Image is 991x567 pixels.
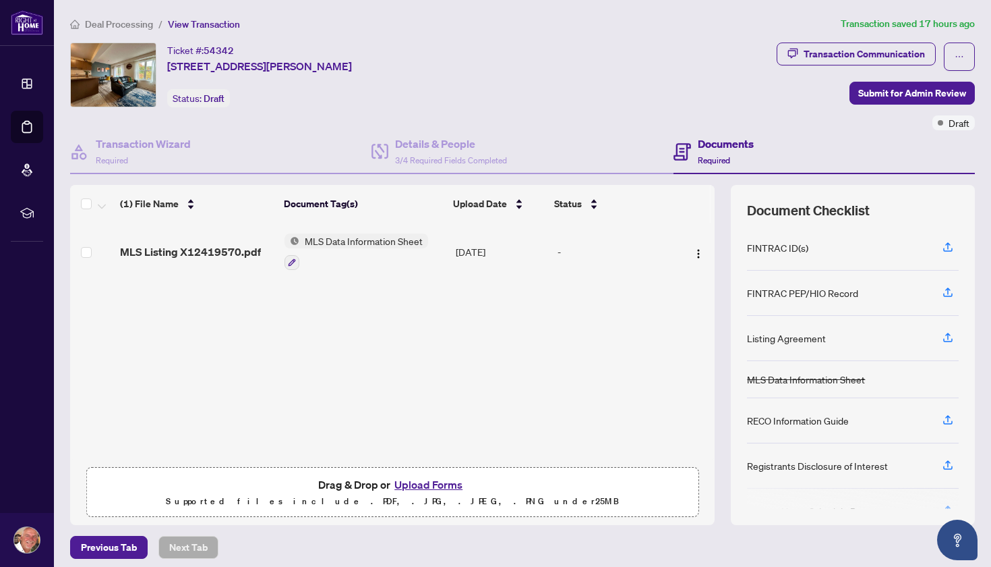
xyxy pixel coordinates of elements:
div: MLS Data Information Sheet [747,372,865,387]
img: logo [11,10,43,35]
img: IMG-X12419570_1.jpg [71,43,156,107]
span: Required [96,155,128,165]
button: Open asap [937,520,978,560]
div: FINTRAC ID(s) [747,240,808,255]
span: 54342 [204,45,234,57]
span: (1) File Name [120,196,179,211]
span: MLS Data Information Sheet [299,234,428,248]
th: Upload Date [448,185,549,223]
div: RECO Information Guide [747,413,849,428]
span: Previous Tab [81,537,137,558]
button: Next Tab [158,536,218,559]
img: Logo [693,248,704,259]
span: MLS Listing X12419570.pdf [120,244,261,260]
span: Status [554,196,582,211]
div: Listing Agreement [747,331,826,346]
span: ellipsis [955,52,964,61]
th: Document Tag(s) [278,185,448,223]
div: Transaction Communication [804,43,925,65]
span: Drag & Drop orUpload FormsSupported files include .PDF, .JPG, .JPEG, .PNG under25MB [87,468,698,518]
span: Deal Processing [85,18,153,30]
th: Status [549,185,675,223]
td: [DATE] [450,223,552,281]
span: 3/4 Required Fields Completed [395,155,507,165]
div: Ticket #: [167,43,234,58]
span: View Transaction [168,18,240,30]
button: Previous Tab [70,536,148,559]
h4: Transaction Wizard [96,136,191,152]
img: Profile Icon [14,527,40,553]
li: / [158,16,162,32]
button: Status IconMLS Data Information Sheet [284,234,428,270]
p: Supported files include .PDF, .JPG, .JPEG, .PNG under 25 MB [95,493,690,510]
span: Draft [949,115,969,130]
span: home [70,20,80,29]
span: Upload Date [453,196,507,211]
h4: Documents [698,136,754,152]
button: Logo [688,241,709,263]
h4: Details & People [395,136,507,152]
button: Submit for Admin Review [849,82,975,105]
div: FINTRAC PEP/HIO Record [747,286,858,300]
span: Drag & Drop or [318,476,467,493]
div: - [558,244,673,259]
img: Status Icon [284,234,299,248]
button: Transaction Communication [777,43,936,65]
span: [STREET_ADDRESS][PERSON_NAME] [167,58,352,74]
span: Required [698,155,730,165]
div: Registrants Disclosure of Interest [747,458,888,473]
div: Status: [167,89,230,107]
th: (1) File Name [115,185,278,223]
span: Submit for Admin Review [858,82,966,104]
span: Draft [204,92,224,105]
span: Document Checklist [747,201,870,220]
button: Upload Forms [390,476,467,493]
article: Transaction saved 17 hours ago [841,16,975,32]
